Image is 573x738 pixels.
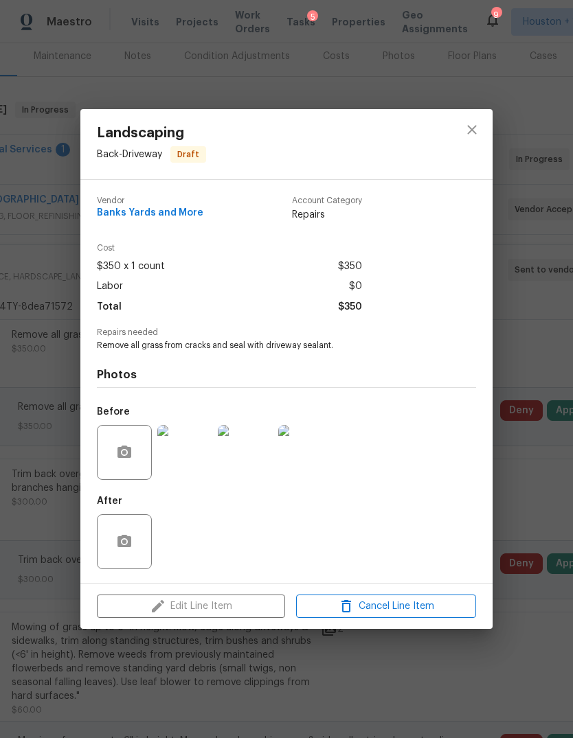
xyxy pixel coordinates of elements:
[292,196,362,205] span: Account Category
[292,208,362,222] span: Repairs
[456,113,488,146] button: close
[491,8,501,22] div: 9
[296,595,476,619] button: Cancel Line Item
[97,297,122,317] span: Total
[307,10,318,24] div: 5
[97,196,203,205] span: Vendor
[97,244,362,253] span: Cost
[97,257,165,277] span: $350 x 1 count
[97,340,438,351] span: Remove all grass from cracks and seal with driveway sealant.
[97,208,203,218] span: Banks Yards and More
[97,126,206,141] span: Landscaping
[338,297,362,317] span: $350
[97,368,476,382] h4: Photos
[97,407,130,417] h5: Before
[97,496,122,506] h5: After
[172,148,205,161] span: Draft
[338,257,362,277] span: $350
[349,277,362,297] span: $0
[300,598,472,615] span: Cancel Line Item
[97,328,476,337] span: Repairs needed
[97,149,162,159] span: Back - Driveway
[97,277,123,297] span: Labor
